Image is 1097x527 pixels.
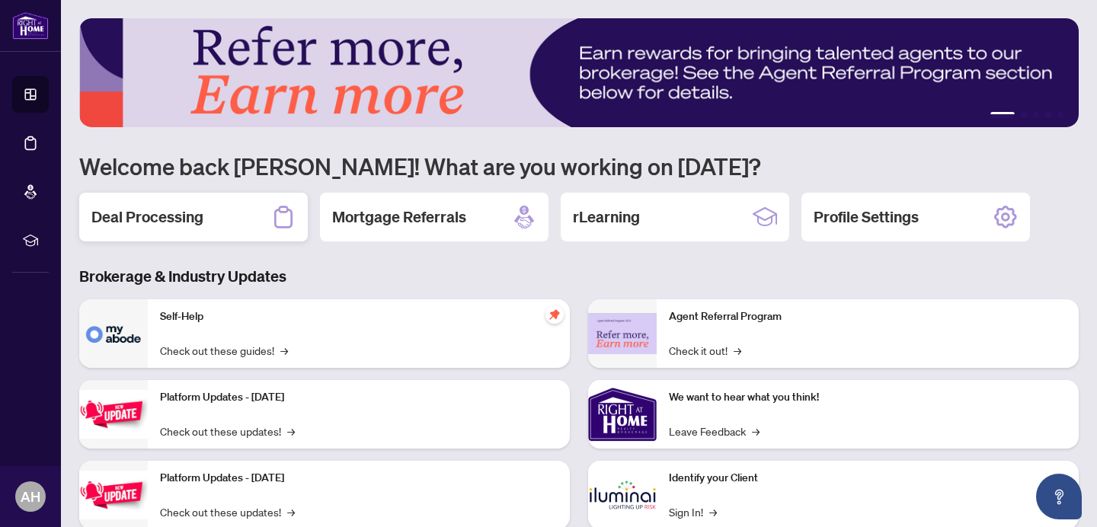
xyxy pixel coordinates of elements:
[160,308,558,325] p: Self-Help
[1021,112,1027,118] button: 2
[160,389,558,406] p: Platform Updates - [DATE]
[669,308,1067,325] p: Agent Referral Program
[287,423,295,439] span: →
[734,342,741,359] span: →
[588,380,657,449] img: We want to hear what you think!
[1045,112,1051,118] button: 4
[332,206,466,228] h2: Mortgage Referrals
[669,423,760,439] a: Leave Feedback→
[160,342,288,359] a: Check out these guides!→
[545,305,564,324] span: pushpin
[12,11,49,40] img: logo
[990,112,1015,118] button: 1
[160,423,295,439] a: Check out these updates!→
[1036,474,1082,519] button: Open asap
[280,342,288,359] span: →
[79,390,148,438] img: Platform Updates - July 21, 2025
[669,503,717,520] a: Sign In!→
[669,389,1067,406] p: We want to hear what you think!
[588,313,657,355] img: Agent Referral Program
[669,342,741,359] a: Check it out!→
[91,206,203,228] h2: Deal Processing
[21,486,40,507] span: AH
[573,206,640,228] h2: rLearning
[1057,112,1063,118] button: 5
[814,206,919,228] h2: Profile Settings
[160,470,558,487] p: Platform Updates - [DATE]
[1033,112,1039,118] button: 3
[669,470,1067,487] p: Identify your Client
[79,471,148,519] img: Platform Updates - July 8, 2025
[79,18,1079,127] img: Slide 0
[160,503,295,520] a: Check out these updates!→
[79,152,1079,180] h1: Welcome back [PERSON_NAME]! What are you working on [DATE]?
[79,266,1079,287] h3: Brokerage & Industry Updates
[752,423,760,439] span: →
[709,503,717,520] span: →
[79,299,148,368] img: Self-Help
[287,503,295,520] span: →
